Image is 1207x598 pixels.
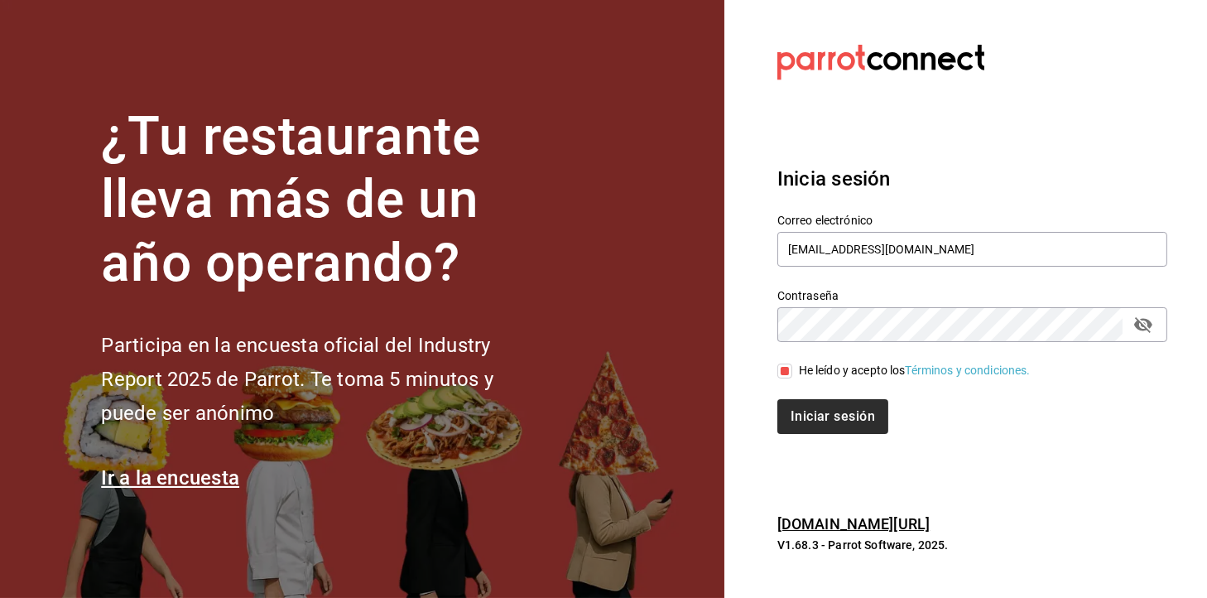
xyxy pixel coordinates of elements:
p: V1.68.3 - Parrot Software, 2025. [777,537,1167,553]
input: Ingresa tu correo electrónico [777,232,1167,267]
h3: Inicia sesión [777,164,1167,194]
a: [DOMAIN_NAME][URL] [777,515,930,533]
label: Correo electrónico [777,215,1167,226]
button: passwordField [1129,311,1157,339]
h1: ¿Tu restaurante lleva más de un año operando? [101,105,548,296]
a: Ir a la encuesta [101,466,239,489]
h2: Participa en la encuesta oficial del Industry Report 2025 de Parrot. Te toma 5 minutos y puede se... [101,329,548,430]
label: Contraseña [777,290,1167,301]
div: He leído y acepto los [799,362,1031,379]
a: Términos y condiciones. [906,364,1031,377]
button: Iniciar sesión [777,399,888,434]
